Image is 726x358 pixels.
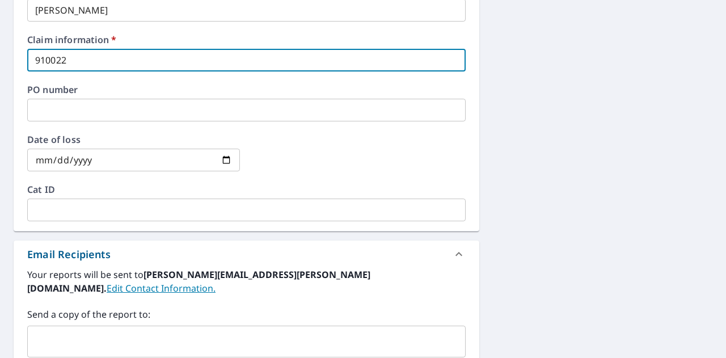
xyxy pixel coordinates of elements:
label: Your reports will be sent to [27,268,466,295]
label: Send a copy of the report to: [27,308,466,321]
label: Cat ID [27,185,466,194]
div: Email Recipients [14,241,479,268]
label: Date of loss [27,135,240,144]
label: Claim information [27,35,466,44]
b: [PERSON_NAME][EMAIL_ADDRESS][PERSON_NAME][DOMAIN_NAME]. [27,268,370,294]
a: EditContactInfo [107,282,216,294]
div: Email Recipients [27,247,111,262]
label: PO number [27,85,466,94]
